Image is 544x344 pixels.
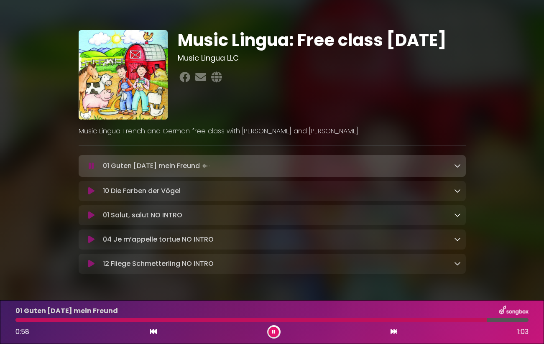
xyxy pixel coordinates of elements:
[178,54,466,63] h3: Music Lingua LLC
[79,126,466,136] p: Music Lingua French and German free class with [PERSON_NAME] and [PERSON_NAME]
[103,186,181,196] p: 10 Die Farben der Vögel
[499,306,529,316] img: songbox-logo-white.png
[178,30,466,50] h1: Music Lingua: Free class [DATE]
[103,234,214,245] p: 04 Je m’appelle tortue NO INTRO
[103,259,214,269] p: 12 Fliege Schmetterling NO INTRO
[103,160,212,172] p: 01 Guten [DATE] mein Freund
[103,210,182,220] p: 01 Salut, salut NO INTRO
[79,30,168,120] img: TkGil0bNR32xPG9xfUYH
[15,306,118,316] p: 01 Guten [DATE] mein Freund
[200,160,212,172] img: waveform4.gif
